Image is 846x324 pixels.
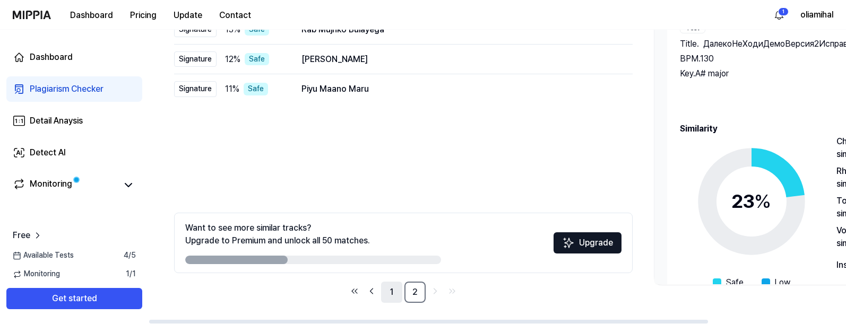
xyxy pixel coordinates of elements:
div: Plagiarism Checker [30,83,103,95]
a: 2 [404,282,426,303]
a: Go to previous page [364,284,379,299]
button: Upgrade [554,232,621,253]
div: Signature [174,81,217,97]
button: Dashboard [62,5,122,26]
span: Free [13,229,30,242]
button: Contact [211,5,260,26]
a: Detail Anaysis [6,108,142,134]
span: % [754,190,771,213]
div: Detail Anaysis [30,115,83,127]
button: 알림1 [771,6,788,23]
div: 1 [778,7,789,16]
div: Safe [244,83,268,95]
span: Available Tests [13,250,74,261]
div: Monitoring [30,178,72,192]
a: Plagiarism Checker [6,76,142,102]
div: Dashboard [30,51,73,64]
span: Title . [680,38,699,50]
div: Safe [245,53,269,66]
span: Low [774,276,790,289]
a: Update [165,1,211,30]
span: Monitoring [13,269,60,279]
div: 23 [731,187,771,216]
a: Go to next page [428,284,443,299]
a: Free [13,229,43,242]
a: Detect AI [6,140,142,165]
div: [PERSON_NAME] [301,53,616,66]
a: 1 [381,282,402,303]
a: Go to first page [347,284,362,299]
img: logo [13,11,51,19]
span: 12 % [225,53,240,66]
img: Sparkles [562,237,575,249]
div: Piyu Maano Maru [301,83,616,95]
button: Get started [6,288,142,309]
nav: pagination [174,282,633,303]
button: Pricing [122,5,165,26]
div: Want to see more similar tracks? Upgrade to Premium and unlock all 50 matches. [185,222,370,247]
span: 11 % [225,83,239,95]
span: 4 / 5 [124,250,136,261]
div: Detect AI [30,146,66,159]
a: Monitoring [13,178,117,192]
a: Dashboard [6,45,142,70]
button: Update [165,5,211,26]
button: oliamihal [800,8,833,21]
span: Safe [726,276,744,289]
div: Signature [174,51,217,67]
a: Go to last page [445,284,460,299]
span: 1 / 1 [126,269,136,279]
img: 알림 [773,8,785,21]
a: SparklesUpgrade [554,241,621,251]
